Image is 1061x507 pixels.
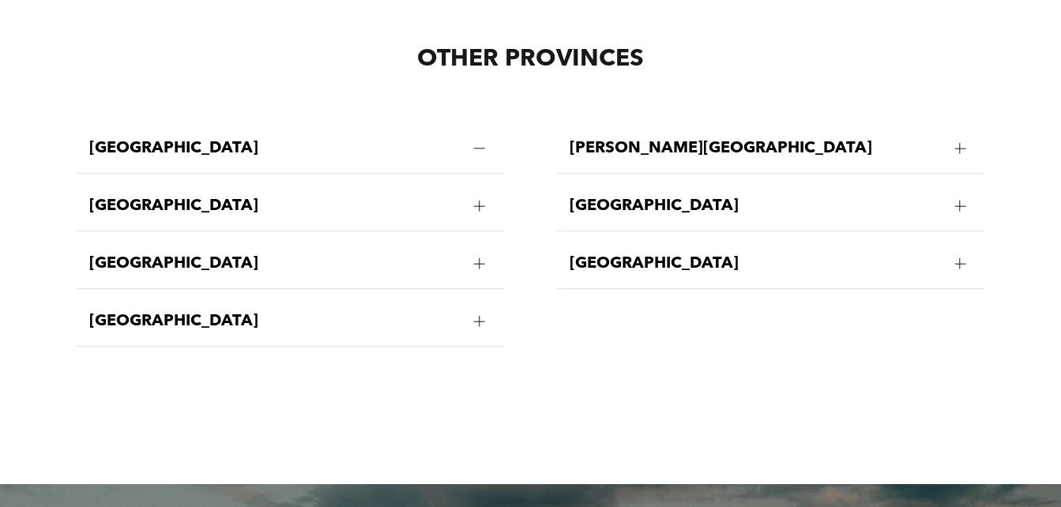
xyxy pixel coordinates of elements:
span: [GEOGRAPHIC_DATA] [89,139,461,158]
span: [GEOGRAPHIC_DATA] [89,312,461,331]
span: [GEOGRAPHIC_DATA] [570,254,942,273]
span: [GEOGRAPHIC_DATA] [89,197,461,216]
span: [GEOGRAPHIC_DATA] [89,254,461,273]
span: [GEOGRAPHIC_DATA] [570,197,942,216]
span: OTHER PROVINCES [417,47,644,71]
span: [PERSON_NAME][GEOGRAPHIC_DATA] [570,139,942,158]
